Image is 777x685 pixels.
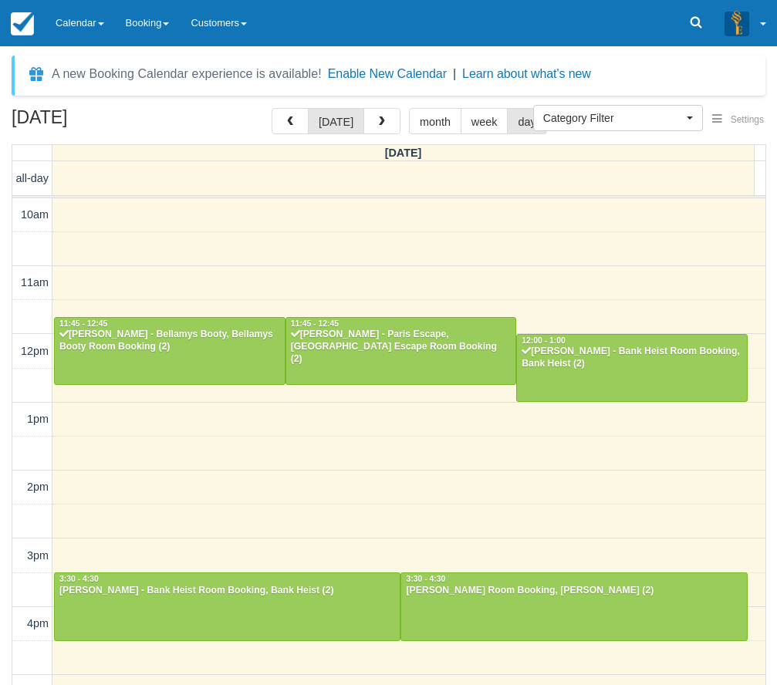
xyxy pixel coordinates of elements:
[521,346,743,370] div: [PERSON_NAME] - Bank Heist Room Booking, Bank Heist (2)
[516,334,748,402] a: 12:00 - 1:00[PERSON_NAME] - Bank Heist Room Booking, Bank Heist (2)
[59,329,281,353] div: [PERSON_NAME] - Bellamys Booty, Bellamys Booty Room Booking (2)
[400,572,747,640] a: 3:30 - 4:30[PERSON_NAME] Room Booking, [PERSON_NAME] (2)
[16,172,49,184] span: all-day
[21,208,49,221] span: 10am
[12,108,207,137] h2: [DATE]
[59,575,99,583] span: 3:30 - 4:30
[453,67,456,80] span: |
[59,585,396,597] div: [PERSON_NAME] - Bank Heist Room Booking, Bank Heist (2)
[21,345,49,357] span: 12pm
[543,110,683,126] span: Category Filter
[54,572,400,640] a: 3:30 - 4:30[PERSON_NAME] - Bank Heist Room Booking, Bank Heist (2)
[731,114,764,125] span: Settings
[27,413,49,425] span: 1pm
[725,11,749,35] img: A3
[54,317,285,385] a: 11:45 - 12:45[PERSON_NAME] - Bellamys Booty, Bellamys Booty Room Booking (2)
[59,319,107,328] span: 11:45 - 12:45
[11,12,34,35] img: checkfront-main-nav-mini-logo.png
[27,481,49,493] span: 2pm
[52,65,322,83] div: A new Booking Calendar experience is available!
[406,575,445,583] span: 3:30 - 4:30
[703,109,773,131] button: Settings
[533,105,703,131] button: Category Filter
[291,319,339,328] span: 11:45 - 12:45
[461,108,508,134] button: week
[290,329,512,366] div: [PERSON_NAME] - Paris Escape, [GEOGRAPHIC_DATA] Escape Room Booking (2)
[308,108,364,134] button: [DATE]
[522,336,566,345] span: 12:00 - 1:00
[385,147,422,159] span: [DATE]
[405,585,742,597] div: [PERSON_NAME] Room Booking, [PERSON_NAME] (2)
[328,66,447,82] button: Enable New Calendar
[285,317,517,385] a: 11:45 - 12:45[PERSON_NAME] - Paris Escape, [GEOGRAPHIC_DATA] Escape Room Booking (2)
[507,108,546,134] button: day
[27,617,49,629] span: 4pm
[409,108,461,134] button: month
[21,276,49,289] span: 11am
[462,67,591,80] a: Learn about what's new
[27,549,49,562] span: 3pm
